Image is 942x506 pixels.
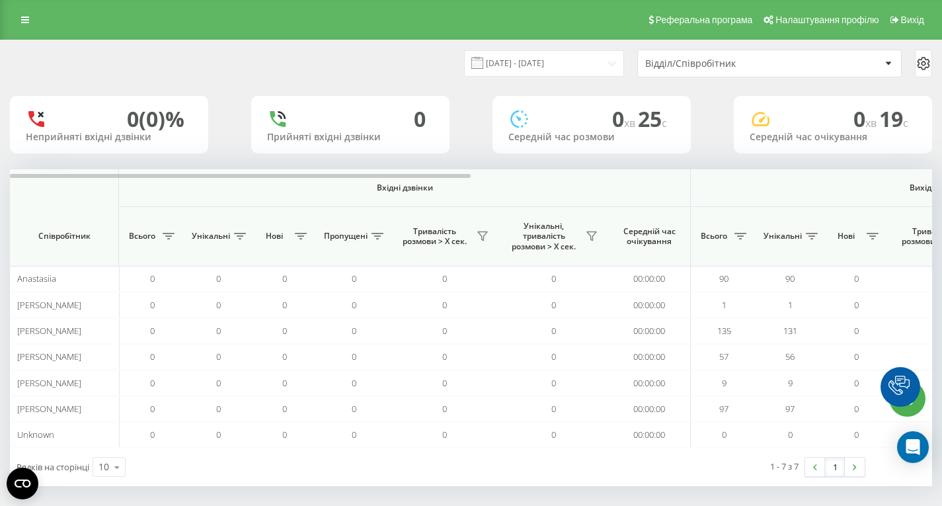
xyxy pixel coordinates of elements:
span: 0 [788,429,793,441]
span: 0 [442,377,447,389]
span: 0 [551,351,556,362]
span: 0 [854,351,859,362]
span: 0 [551,273,556,284]
span: [PERSON_NAME] [17,403,81,415]
span: Anastasiia [17,273,56,284]
span: 0 [282,429,287,441]
span: 0 [551,403,556,415]
td: 00:00:00 [608,370,691,396]
span: хв [624,116,638,130]
span: 0 [150,403,155,415]
span: 0 [352,377,356,389]
span: 90 [719,273,728,284]
div: Середній час розмови [508,132,675,143]
div: 0 (0)% [127,106,184,132]
span: 0 [216,273,221,284]
span: 0 [282,299,287,311]
span: 0 [854,273,859,284]
td: 00:00:00 [608,344,691,370]
span: 9 [788,377,793,389]
span: 0 [216,403,221,415]
span: 0 [352,403,356,415]
span: [PERSON_NAME] [17,351,81,362]
span: 0 [216,325,221,337]
span: 0 [442,351,447,362]
span: 0 [551,429,556,441]
span: Реферальна програма [656,15,753,25]
span: Нові [830,231,863,241]
span: 0 [282,351,287,362]
span: Нові [258,231,291,241]
span: Вихід [901,15,924,25]
span: 0 [282,403,287,415]
span: 0 [150,325,155,337]
span: 0 [853,105,879,133]
span: 0 [854,403,859,415]
span: 0 [282,325,287,337]
div: 10 [98,460,109,474]
span: 9 [722,377,726,389]
span: 1 [722,299,726,311]
span: Унікальні [764,231,802,241]
span: c [903,116,908,130]
span: Налаштування профілю [775,15,879,25]
span: 0 [282,273,287,284]
span: 0 [216,377,221,389]
span: Unknown [17,429,54,441]
span: c [662,116,667,130]
div: 1 - 7 з 7 [770,460,799,473]
span: 0 [150,299,155,311]
span: 0 [352,351,356,362]
span: 0 [216,429,221,441]
div: Неприйняті вхідні дзвінки [26,132,192,143]
span: 90 [785,273,795,284]
span: 97 [719,403,728,415]
span: Всього [126,231,159,241]
span: 135 [717,325,731,337]
span: Всього [697,231,730,241]
button: Open CMP widget [7,468,38,499]
span: 131 [783,325,797,337]
span: 0 [352,299,356,311]
span: 0 [551,325,556,337]
a: 1 [825,458,845,476]
span: Середній час очікування [618,226,680,247]
span: 0 [442,299,447,311]
span: 0 [352,325,356,337]
span: [PERSON_NAME] [17,299,81,311]
span: Унікальні [192,231,230,241]
span: [PERSON_NAME] [17,325,81,337]
span: 0 [442,325,447,337]
span: 0 [854,429,859,441]
span: 0 [612,105,638,133]
span: хв [865,116,879,130]
span: 0 [216,299,221,311]
div: 0 [414,106,426,132]
div: Середній час очікування [750,132,916,143]
td: 00:00:00 [608,292,691,317]
span: Вхідні дзвінки [153,183,656,193]
span: 56 [785,351,795,362]
span: [PERSON_NAME] [17,377,81,389]
span: 25 [638,105,667,133]
span: 0 [150,351,155,362]
span: 0 [854,325,859,337]
span: 0 [551,377,556,389]
div: Open Intercom Messenger [897,431,929,463]
span: 0 [282,377,287,389]
span: Співробітник [21,231,107,241]
span: 0 [216,351,221,362]
span: Пропущені [324,231,368,241]
span: 0 [442,273,447,284]
span: 0 [442,429,447,441]
span: Рядків на сторінці [17,461,89,473]
td: 00:00:00 [608,396,691,422]
span: Унікальні, тривалість розмови > Х сек. [506,221,582,252]
span: 0 [150,377,155,389]
div: Прийняті вхідні дзвінки [267,132,434,143]
td: 00:00:00 [608,266,691,292]
span: 57 [719,351,728,362]
span: 0 [854,377,859,389]
span: 97 [785,403,795,415]
span: 0 [722,429,726,441]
